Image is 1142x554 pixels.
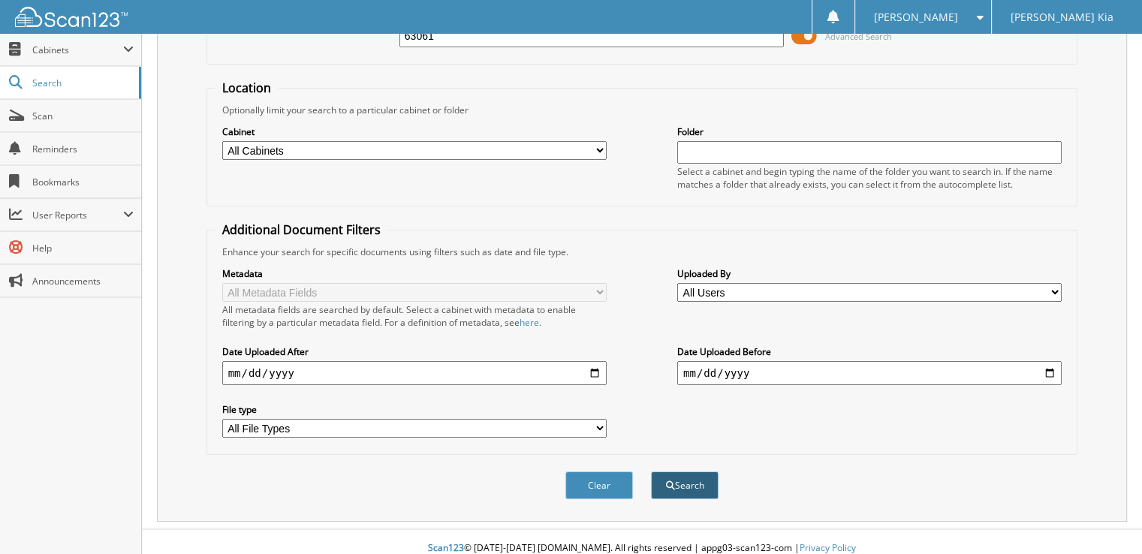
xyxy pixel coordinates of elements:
[32,44,123,56] span: Cabinets
[32,110,134,122] span: Scan
[32,143,134,155] span: Reminders
[428,541,464,554] span: Scan123
[222,345,607,358] label: Date Uploaded After
[825,31,892,42] span: Advanced Search
[677,345,1062,358] label: Date Uploaded Before
[222,403,607,416] label: File type
[1011,13,1113,22] span: [PERSON_NAME] Kia
[32,176,134,188] span: Bookmarks
[800,541,856,554] a: Privacy Policy
[222,361,607,385] input: start
[32,209,123,221] span: User Reports
[677,267,1062,280] label: Uploaded By
[677,361,1062,385] input: end
[677,165,1062,191] div: Select a cabinet and begin typing the name of the folder you want to search in. If the name match...
[222,267,607,280] label: Metadata
[222,303,607,329] div: All metadata fields are searched by default. Select a cabinet with metadata to enable filtering b...
[651,471,719,499] button: Search
[32,275,134,288] span: Announcements
[677,125,1062,138] label: Folder
[520,316,539,329] a: here
[565,471,633,499] button: Clear
[215,80,279,96] legend: Location
[215,104,1070,116] div: Optionally limit your search to a particular cabinet or folder
[32,77,131,89] span: Search
[15,7,128,27] img: scan123-logo-white.svg
[215,245,1070,258] div: Enhance your search for specific documents using filters such as date and file type.
[1067,482,1142,554] iframe: Chat Widget
[874,13,958,22] span: [PERSON_NAME]
[222,125,607,138] label: Cabinet
[215,221,388,238] legend: Additional Document Filters
[32,242,134,254] span: Help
